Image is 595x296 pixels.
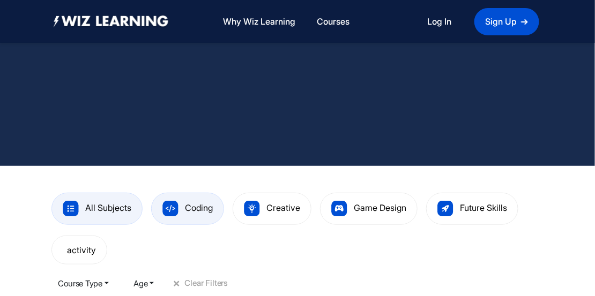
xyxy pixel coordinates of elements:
[173,279,228,288] button: +Clear Filters
[244,202,300,213] a: Creative
[128,272,161,294] button: Age
[63,202,131,213] a: All Subjects
[171,277,184,290] span: +
[67,245,96,255] span: activity
[63,245,96,255] a: activity
[219,10,300,33] a: Why Wiz Learning
[331,202,406,213] a: Game Design
[85,202,131,213] span: All Subjects
[185,202,213,213] span: Coding
[437,202,507,213] a: Future Skills
[460,202,507,213] span: Future Skills
[474,8,539,35] a: Sign Up
[313,10,354,33] a: Courses
[427,14,451,29] a: Log In
[51,272,115,294] button: Course Type
[162,202,213,213] a: Coding
[266,202,300,213] span: Creative
[354,202,406,213] span: Game Design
